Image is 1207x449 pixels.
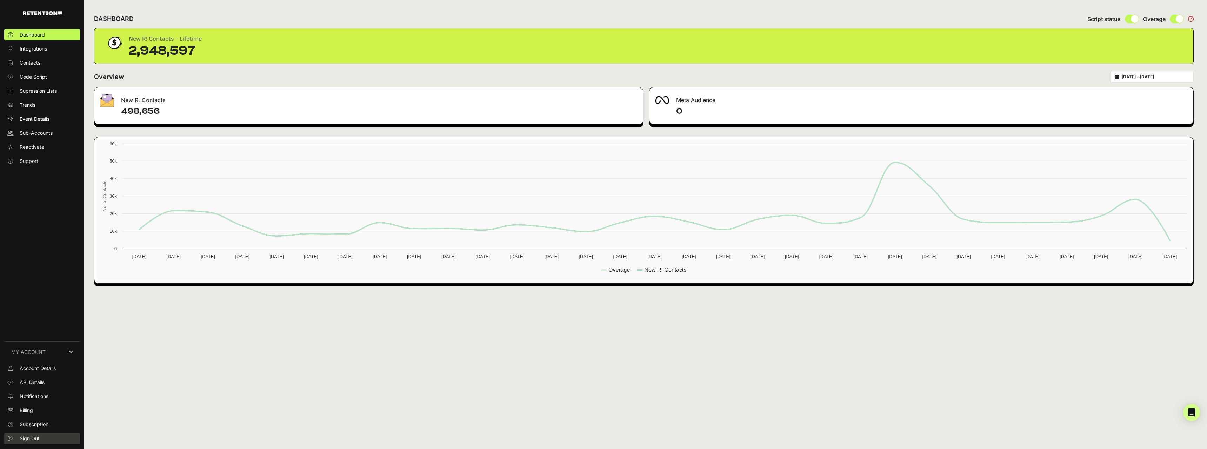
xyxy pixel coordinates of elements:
[608,267,630,273] text: Overage
[676,106,1188,117] h4: 0
[129,44,202,58] div: 2,948,597
[407,254,421,259] text: [DATE]
[109,211,117,216] text: 20k
[1087,15,1121,23] span: Script status
[20,407,33,414] span: Billing
[888,254,902,259] text: [DATE]
[4,419,80,430] a: Subscription
[682,254,696,259] text: [DATE]
[545,254,559,259] text: [DATE]
[20,393,48,400] span: Notifications
[109,141,117,146] text: 60k
[94,87,643,108] div: New R! Contacts
[819,254,833,259] text: [DATE]
[132,254,146,259] text: [DATE]
[1094,254,1108,259] text: [DATE]
[201,254,215,259] text: [DATE]
[4,156,80,167] a: Support
[4,85,80,97] a: Supression Lists
[649,87,1193,108] div: Meta Audience
[854,254,868,259] text: [DATE]
[1060,254,1074,259] text: [DATE]
[716,254,730,259] text: [DATE]
[4,43,80,54] a: Integrations
[109,193,117,199] text: 30k
[4,99,80,111] a: Trends
[4,433,80,444] a: Sign Out
[4,113,80,125] a: Event Details
[114,246,117,251] text: 0
[106,34,123,52] img: dollar-coin-05c43ed7efb7bc0c12610022525b4bbbb207c7efeef5aecc26f025e68dcafac9.png
[991,254,1005,259] text: [DATE]
[235,254,249,259] text: [DATE]
[20,101,35,108] span: Trends
[109,176,117,181] text: 40k
[20,31,45,38] span: Dashboard
[579,254,593,259] text: [DATE]
[20,59,40,66] span: Contacts
[94,72,124,82] h2: Overview
[20,435,40,442] span: Sign Out
[1025,254,1039,259] text: [DATE]
[109,158,117,164] text: 50k
[4,71,80,82] a: Code Script
[476,254,490,259] text: [DATE]
[20,379,45,386] span: API Details
[20,130,53,137] span: Sub-Accounts
[121,106,638,117] h4: 498,656
[644,267,686,273] text: New R! Contacts
[11,349,46,356] span: MY ACCOUNT
[20,421,48,428] span: Subscription
[441,254,455,259] text: [DATE]
[20,87,57,94] span: Supression Lists
[23,11,62,15] img: Retention.com
[785,254,799,259] text: [DATE]
[304,254,318,259] text: [DATE]
[269,254,284,259] text: [DATE]
[4,391,80,402] a: Notifications
[613,254,627,259] text: [DATE]
[20,144,44,151] span: Reactivate
[109,229,117,234] text: 10k
[647,254,661,259] text: [DATE]
[338,254,352,259] text: [DATE]
[4,405,80,416] a: Billing
[510,254,524,259] text: [DATE]
[20,365,56,372] span: Account Details
[655,96,669,104] img: fa-meta-2f981b61bb99beabf952f7030308934f19ce035c18b003e963880cc3fabeebb7.png
[94,14,134,24] h2: DASHBOARD
[373,254,387,259] text: [DATE]
[1128,254,1142,259] text: [DATE]
[956,254,971,259] text: [DATE]
[1163,254,1177,259] text: [DATE]
[4,57,80,68] a: Contacts
[751,254,765,259] text: [DATE]
[100,93,114,107] img: fa-envelope-19ae18322b30453b285274b1b8af3d052b27d846a4fbe8435d1a52b978f639a2.png
[102,180,107,211] text: No. of Contacts
[20,45,47,52] span: Integrations
[4,29,80,40] a: Dashboard
[4,341,80,363] a: MY ACCOUNT
[167,254,181,259] text: [DATE]
[922,254,936,259] text: [DATE]
[4,363,80,374] a: Account Details
[129,34,202,44] div: New R! Contacts - Lifetime
[20,73,47,80] span: Code Script
[4,377,80,388] a: API Details
[20,115,49,123] span: Event Details
[1183,404,1200,421] div: Open Intercom Messenger
[4,127,80,139] a: Sub-Accounts
[20,158,38,165] span: Support
[4,141,80,153] a: Reactivate
[1143,15,1166,23] span: Overage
